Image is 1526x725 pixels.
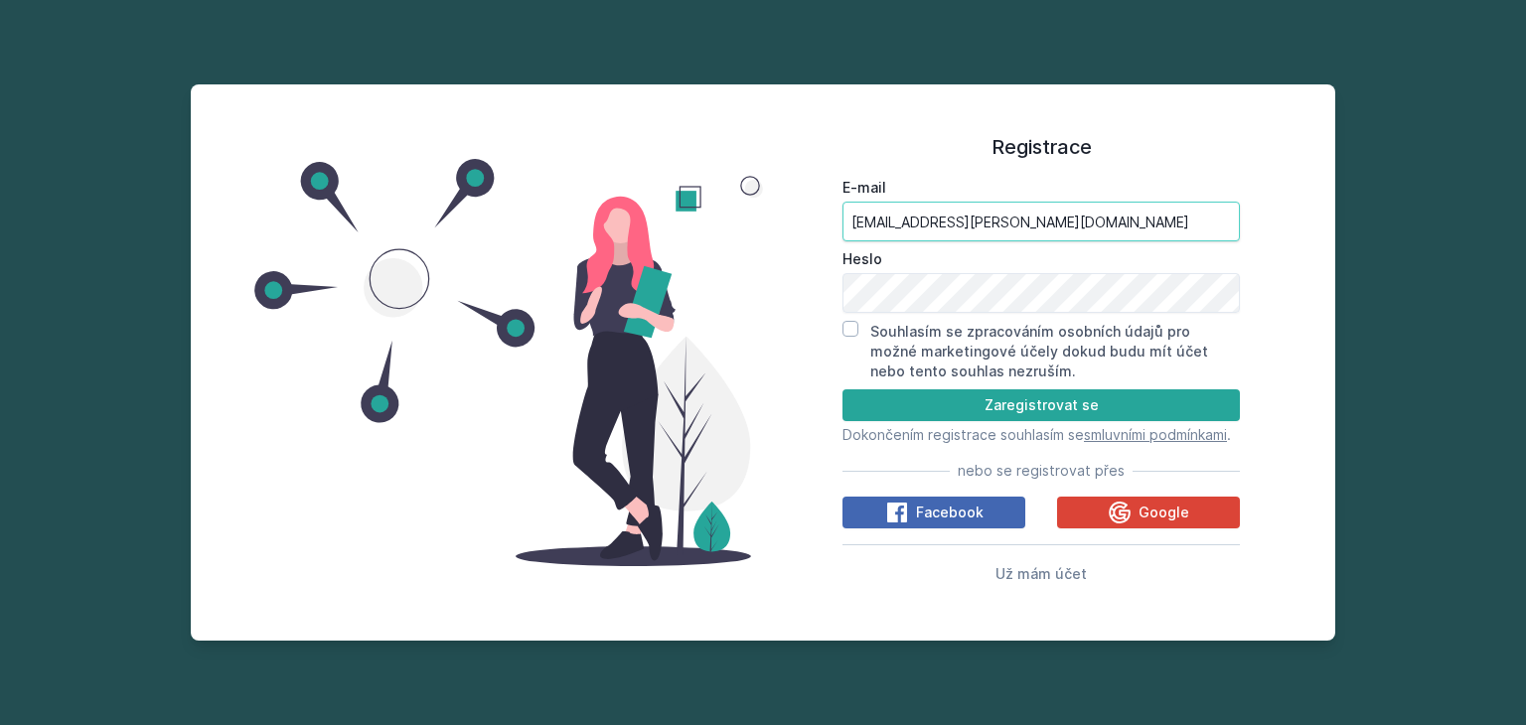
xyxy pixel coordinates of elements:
[842,389,1240,421] button: Zaregistrovat se
[916,503,984,522] span: Facebook
[958,461,1125,481] span: nebo se registrovat přes
[842,497,1025,528] button: Facebook
[870,323,1208,379] label: Souhlasím se zpracováním osobních údajů pro možné marketingové účely dokud budu mít účet nebo ten...
[1057,497,1240,528] button: Google
[842,202,1240,241] input: Tvoje e-mailová adresa
[995,565,1087,582] span: Už mám účet
[1139,503,1189,522] span: Google
[842,132,1240,162] h1: Registrace
[842,178,1240,198] label: E-mail
[842,249,1240,269] label: Heslo
[995,561,1087,585] button: Už mám účet
[842,425,1240,445] p: Dokončením registrace souhlasím se .
[1084,426,1227,443] a: smluvními podmínkami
